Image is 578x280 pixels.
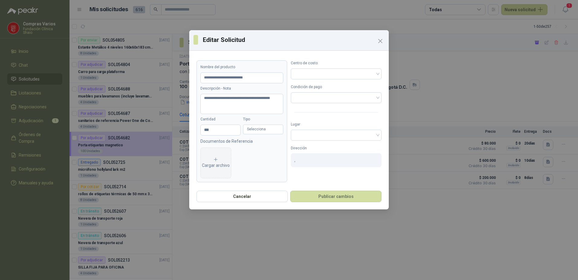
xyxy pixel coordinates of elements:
[243,116,283,122] label: Tipo
[200,138,283,145] p: Documentos de Referencia
[200,64,283,70] label: Nombre del producto
[243,125,283,134] div: Selecciona
[291,122,382,127] label: Lugar
[200,86,283,91] label: Descripción - Nota
[291,153,382,167] div: ,
[200,116,241,122] label: Cantidad
[291,84,382,90] label: Condición de pago
[291,60,382,66] label: Centro de costo
[196,191,288,202] button: Cancelar
[203,35,385,44] h3: Editar Solicitud
[202,157,230,169] div: Cargar archivo
[291,145,382,151] label: Dirección
[290,191,382,202] button: Publicar cambios
[375,36,385,46] button: Close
